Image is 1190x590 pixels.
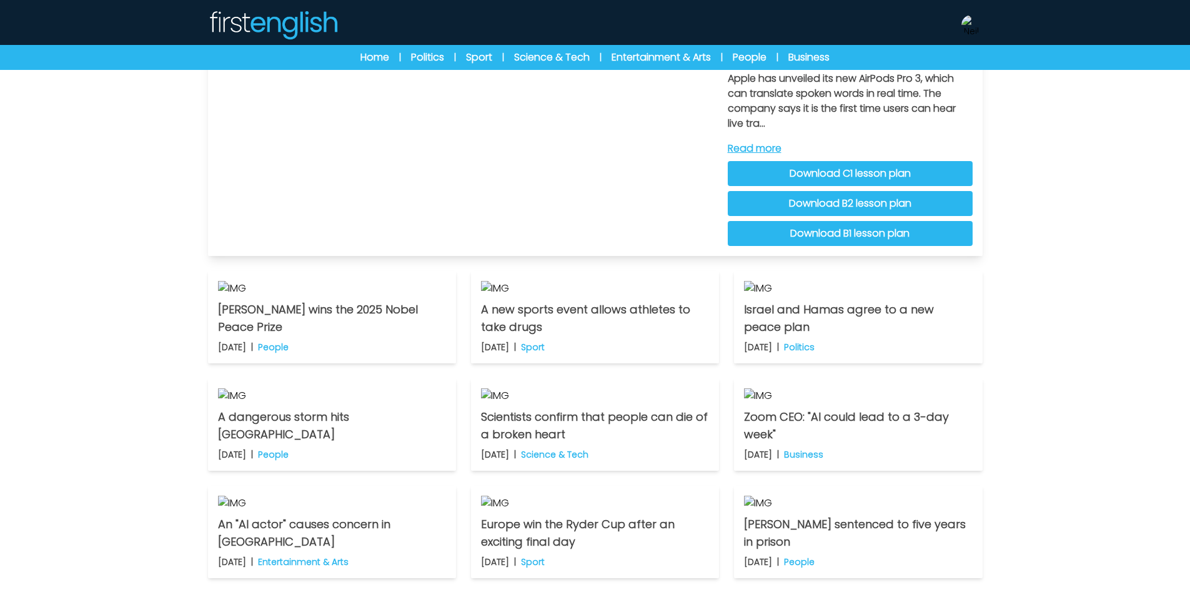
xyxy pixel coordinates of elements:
p: Scientists confirm that people can die of a broken heart [481,408,709,443]
img: IMG [744,388,972,403]
a: Entertainment & Arts [612,50,711,65]
p: [DATE] [218,341,246,353]
b: | [514,341,516,353]
img: IMG [218,9,718,246]
a: IMG An "AI actor" causes concern in [GEOGRAPHIC_DATA] [DATE] | Entertainment & Arts [208,486,456,578]
p: Politics [784,341,815,353]
p: [DATE] [744,341,772,353]
img: IMG [218,496,446,511]
img: IMG [481,281,709,296]
p: Science & Tech [521,448,588,461]
img: IMG [218,281,446,296]
b: | [777,341,779,353]
p: People [258,448,289,461]
p: [DATE] [218,556,246,568]
p: [DATE] [218,448,246,461]
b: | [777,556,779,568]
img: Logo [208,10,338,40]
span: | [776,51,778,64]
a: Sport [466,50,492,65]
b: | [251,448,253,461]
a: Home [360,50,389,65]
a: IMG Europe win the Ryder Cup after an exciting final day [DATE] | Sport [471,486,719,578]
span: | [600,51,602,64]
p: [DATE] [481,556,509,568]
b: | [251,341,253,353]
b: | [514,556,516,568]
a: Politics [411,50,444,65]
a: Business [788,50,830,65]
p: [DATE] [744,556,772,568]
p: [PERSON_NAME] wins the 2025 Nobel Peace Prize [218,301,446,336]
p: Europe win the Ryder Cup after an exciting final day [481,516,709,551]
a: People [733,50,766,65]
p: An "AI actor" causes concern in [GEOGRAPHIC_DATA] [218,516,446,551]
a: IMG Israel and Hamas agree to a new peace plan [DATE] | Politics [734,271,982,363]
p: Apple has unveiled its new AirPods Pro 3, which can translate spoken words in real time. The comp... [728,71,973,131]
a: Download B1 lesson plan [728,221,973,246]
span: | [502,51,504,64]
p: Israel and Hamas agree to a new peace plan [744,301,972,336]
a: Read more [728,141,973,156]
p: People [258,341,289,353]
a: Science & Tech [514,50,590,65]
b: | [251,556,253,568]
img: IMG [481,388,709,403]
p: Zoom CEO: "AI could lead to a 3-day week" [744,408,972,443]
img: IMG [218,388,446,403]
span: | [721,51,723,64]
a: IMG Zoom CEO: "AI could lead to a 3-day week" [DATE] | Business [734,378,982,471]
a: IMG [PERSON_NAME] wins the 2025 Nobel Peace Prize [DATE] | People [208,271,456,363]
img: Neil Storey [961,15,981,35]
a: IMG A new sports event allows athletes to take drugs [DATE] | Sport [471,271,719,363]
p: [DATE] [481,341,509,353]
span: | [399,51,401,64]
p: [PERSON_NAME] sentenced to five years in prison [744,516,972,551]
span: | [454,51,456,64]
a: IMG A dangerous storm hits [GEOGRAPHIC_DATA] [DATE] | People [208,378,456,471]
p: People [784,556,815,568]
p: A dangerous storm hits [GEOGRAPHIC_DATA] [218,408,446,443]
p: Entertainment & Arts [258,556,349,568]
a: IMG [PERSON_NAME] sentenced to five years in prison [DATE] | People [734,486,982,578]
p: Sport [521,556,545,568]
p: [DATE] [481,448,509,461]
p: Business [784,448,823,461]
img: IMG [481,496,709,511]
p: [DATE] [744,448,772,461]
p: Sport [521,341,545,353]
a: Download C1 lesson plan [728,161,973,186]
b: | [777,448,779,461]
a: IMG Scientists confirm that people can die of a broken heart [DATE] | Science & Tech [471,378,719,471]
img: IMG [744,496,972,511]
img: IMG [744,281,972,296]
p: A new sports event allows athletes to take drugs [481,301,709,336]
a: Download B2 lesson plan [728,191,973,216]
b: | [514,448,516,461]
